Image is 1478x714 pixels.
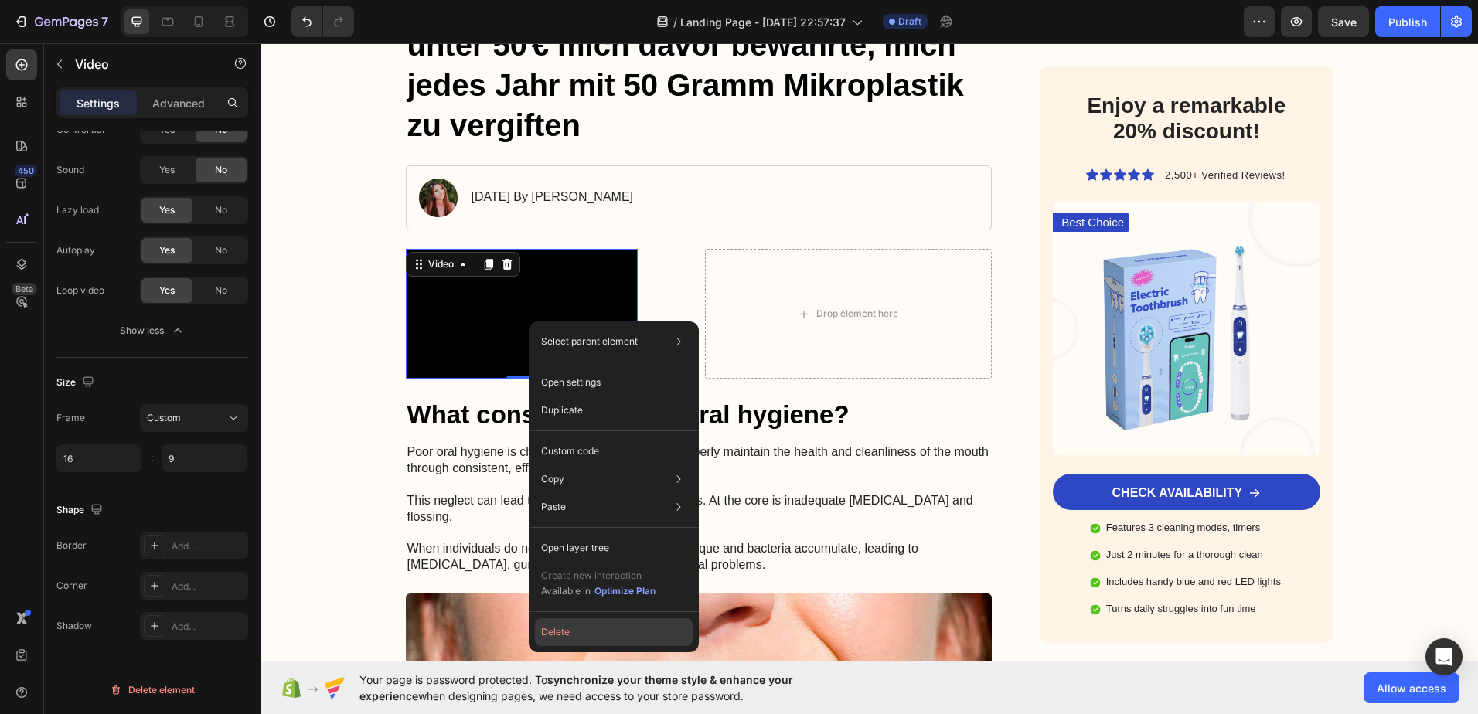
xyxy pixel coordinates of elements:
[594,583,656,599] button: Optimize Plan
[535,618,693,646] button: Delete
[56,203,99,217] div: Lazy load
[159,243,175,257] span: Yes
[541,376,601,389] p: Open settings
[673,14,677,30] span: /
[152,451,154,465] div: :
[56,444,141,472] input: Auto
[56,678,248,702] button: Delete element
[75,55,206,73] p: Video
[541,585,591,597] span: Available in
[541,500,566,514] p: Paste
[1318,6,1369,37] button: Save
[1364,672,1459,703] button: Allow access
[172,539,244,553] div: Add...
[159,203,175,217] span: Yes
[145,206,377,336] video: Video
[1388,14,1427,30] div: Publish
[140,404,248,432] button: Custom
[541,335,638,348] p: Select parent element
[56,284,104,297] div: Loop video
[56,163,84,177] div: Sound
[359,671,853,704] span: Your page is password protected. To when designing pages, we need access to your store password.
[215,284,227,297] span: No
[541,403,583,417] p: Duplicate
[56,500,106,521] div: Shape
[792,159,1059,412] img: gempages_581830906663142248-79ebf684-950a-4e25-9176-f34538f94125.webp
[1425,638,1463,675] div: Open Intercom Messenger
[680,14,846,30] span: Landing Page - [DATE] 22:57:37
[110,681,195,699] div: Delete element
[556,264,638,277] div: Drop element here
[56,411,85,425] div: Frame
[211,146,373,162] p: [DATE] By [PERSON_NAME]
[6,6,115,37] button: 7
[805,48,1047,103] h2: Enjoy a remarkable 20% discount!
[147,401,730,529] p: Poor oral hygiene is characterized by a failure to properly maintain the health and cleanliness o...
[1377,680,1446,696] span: Allow access
[541,444,599,458] p: Custom code
[846,532,1020,546] p: Includes handy blue and red LED lights
[159,284,175,297] span: Yes
[846,559,1020,573] p: Turns daily struggles into fun time
[56,619,92,633] div: Shadow
[159,163,175,177] span: Yes
[158,135,197,174] img: gempages_581830906663142248-da16f231-f11b-4c88-b1cf-eeb907c6070d.webp
[162,444,247,472] input: Auto
[846,479,1020,492] p: Features 3 cleaning modes, timers
[1331,15,1357,29] span: Save
[1375,6,1440,37] button: Publish
[261,43,1478,661] iframe: Design area
[77,95,120,111] p: Settings
[541,472,564,486] p: Copy
[904,126,1024,138] span: 2,500+ Verified Reviews!
[172,580,244,593] div: Add...
[56,579,87,593] div: Corner
[152,95,205,111] p: Advanced
[594,584,656,598] div: Optimize Plan
[172,620,244,634] div: Add...
[56,539,87,552] div: Border
[215,243,227,257] span: No
[56,243,95,257] div: Autoplay
[541,541,609,555] p: Open layer tree
[15,165,37,177] div: 450
[120,323,186,338] div: Show less
[215,163,227,177] span: No
[56,372,97,393] div: Size
[846,506,1020,519] p: Just 2 minutes for a thorough clean
[801,172,863,188] p: Best Choice
[852,442,982,458] p: CHECK AVAILABILITY
[898,15,921,29] span: Draft
[147,412,181,423] span: Custom
[12,283,37,295] div: Beta
[145,354,732,390] h3: What constitutes poor oral hygiene?
[101,12,108,31] p: 7
[215,203,227,217] span: No
[541,568,656,583] p: Create new interaction
[165,214,196,228] div: Video
[56,317,248,345] button: Show less
[359,673,793,702] span: synchronize your theme style & enhance your experience
[792,430,1059,467] a: CHECK AVAILABILITY
[291,6,354,37] div: Undo/Redo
